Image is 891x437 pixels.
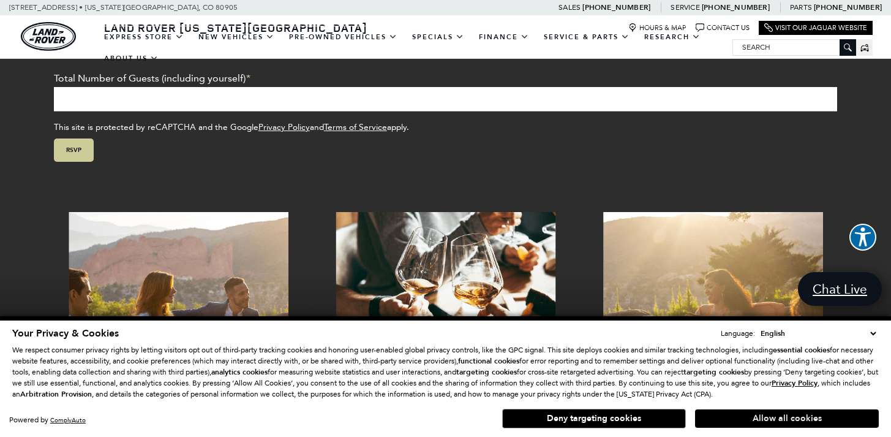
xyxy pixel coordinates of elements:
[405,26,472,48] a: Specials
[54,72,250,84] label: Total Number of Guests (including yourself)
[50,416,86,424] a: ComplyAuto
[603,212,823,432] img: exec-ex-img3.png
[764,23,867,32] a: Visit Our Jaguar Website
[9,3,238,12] a: [STREET_ADDRESS] • [US_STATE][GEOGRAPHIC_DATA], CO 80905
[97,26,732,69] nav: Main Navigation
[702,2,770,12] a: [PHONE_NUMBER]
[191,26,282,48] a: New Vehicles
[671,3,699,12] span: Service
[97,48,166,69] a: About Us
[104,20,367,35] span: Land Rover [US_STATE][GEOGRAPHIC_DATA]
[790,3,812,12] span: Parts
[97,20,375,35] a: Land Rover [US_STATE][GEOGRAPHIC_DATA]
[773,345,830,355] strong: essential cookies
[20,389,92,399] strong: Arbitration Provision
[683,367,744,377] strong: targeting cookies
[458,356,519,366] strong: functional cookies
[12,327,119,340] span: Your Privacy & Cookies
[582,2,650,12] a: [PHONE_NUMBER]
[696,23,750,32] a: Contact Us
[849,224,876,253] aside: Accessibility Help Desk
[9,416,86,424] div: Powered by
[54,139,94,162] input: RSVP
[324,122,387,132] a: Terms of Service
[814,2,882,12] a: [PHONE_NUMBER]
[502,409,686,428] button: Deny targeting cookies
[721,330,755,337] div: Language:
[69,212,288,432] img: exec-ex-img1.png
[798,272,882,306] a: Chat Live
[733,40,855,55] input: Search
[456,367,517,377] strong: targeting cookies
[695,409,879,428] button: Allow all cookies
[258,122,310,132] a: Privacy Policy
[472,26,536,48] a: Finance
[806,281,873,297] span: Chat Live
[97,26,191,48] a: EXPRESS STORE
[628,23,686,32] a: Hours & Map
[282,26,405,48] a: Pre-Owned Vehicles
[772,378,818,388] u: Privacy Policy
[21,22,76,51] img: Land Rover
[54,122,409,132] small: This site is protected by reCAPTCHA and the Google and apply.
[849,224,876,251] button: Explore your accessibility options
[12,344,879,400] p: We respect consumer privacy rights by letting visitors opt out of third-party tracking cookies an...
[558,3,581,12] span: Sales
[536,26,637,48] a: Service & Parts
[211,367,268,377] strong: analytics cookies
[336,212,556,432] img: exec-ex-img2.png
[758,327,879,340] select: Language Select
[21,22,76,51] a: land-rover
[637,26,708,48] a: Research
